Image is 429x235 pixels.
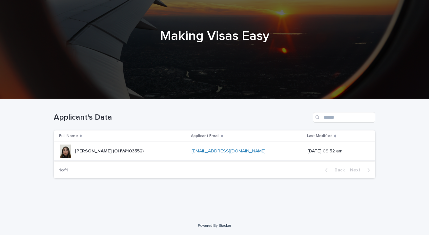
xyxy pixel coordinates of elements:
p: Last Modified [307,132,333,140]
button: Next [347,167,375,173]
a: [EMAIL_ADDRESS][DOMAIN_NAME] [192,149,266,153]
h1: Applicant's Data [54,113,310,122]
span: Next [350,168,364,172]
input: Search [313,112,375,123]
p: 1 of 1 [54,162,73,178]
p: [DATE] 09:52 am [308,148,365,154]
p: Applicant Email [191,132,219,140]
h1: Making Visas Easy [54,28,375,44]
p: Full Name [59,132,78,140]
p: [PERSON_NAME] (OHV#103552) [75,147,145,154]
span: Back [331,168,345,172]
tr: [PERSON_NAME] (OHV#103552)[PERSON_NAME] (OHV#103552) [EMAIL_ADDRESS][DOMAIN_NAME] [DATE] 09:52 am [54,142,375,161]
a: Powered By Stacker [198,224,231,227]
button: Back [320,167,347,173]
